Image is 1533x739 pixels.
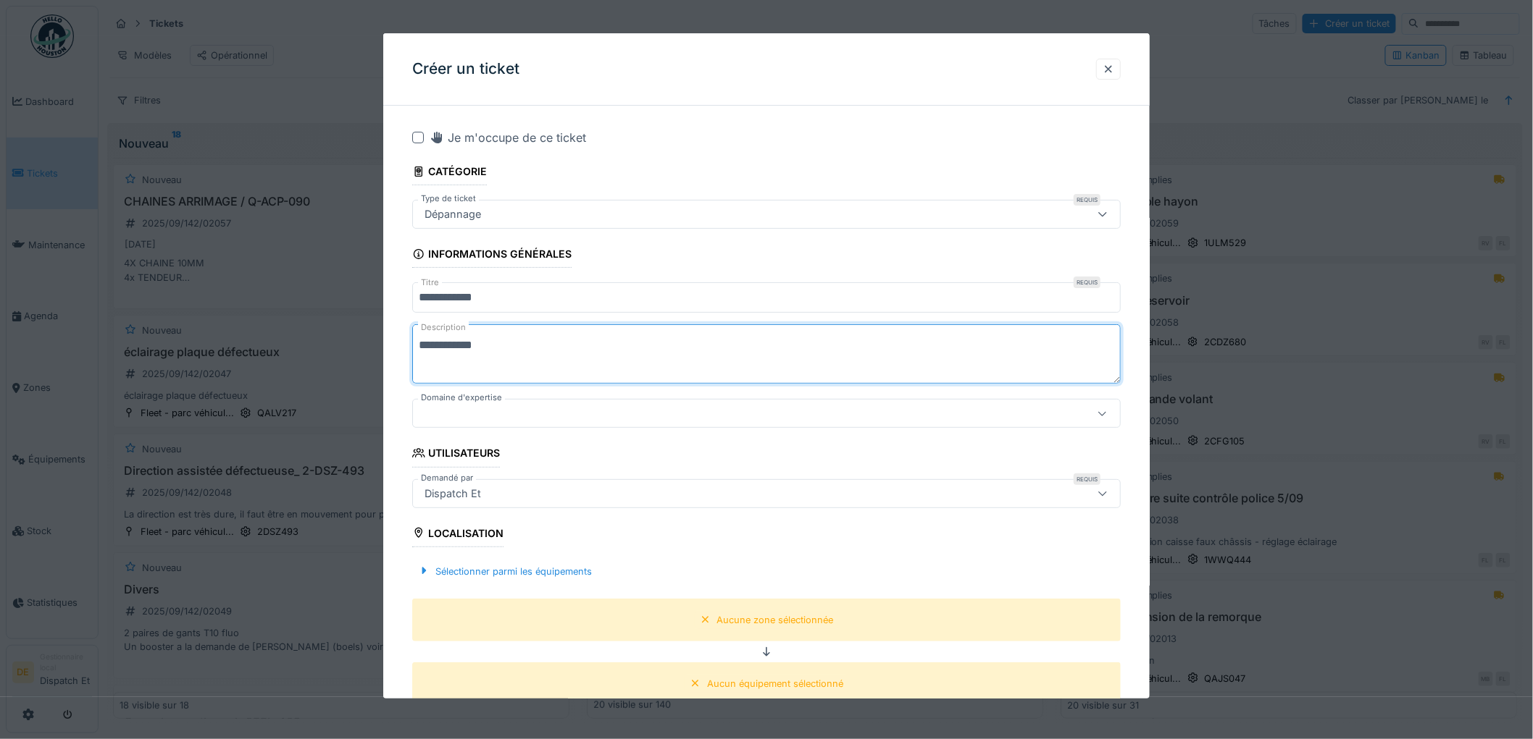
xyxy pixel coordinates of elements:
[418,276,442,289] label: Titre
[419,206,487,222] div: Dépannage
[707,677,843,691] div: Aucun équipement sélectionné
[412,243,572,268] div: Informations générales
[418,193,479,205] label: Type de ticket
[1074,276,1100,288] div: Requis
[430,129,586,146] div: Je m'occupe de ce ticket
[1074,473,1100,484] div: Requis
[412,60,519,78] h3: Créer un ticket
[418,392,505,404] label: Domaine d'expertise
[412,161,487,185] div: Catégorie
[418,318,469,337] label: Description
[1074,194,1100,206] div: Requis
[412,562,598,581] div: Sélectionner parmi les équipements
[412,522,504,546] div: Localisation
[717,613,834,627] div: Aucune zone sélectionnée
[412,442,500,467] div: Utilisateurs
[419,485,487,501] div: Dispatch Et
[418,471,476,483] label: Demandé par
